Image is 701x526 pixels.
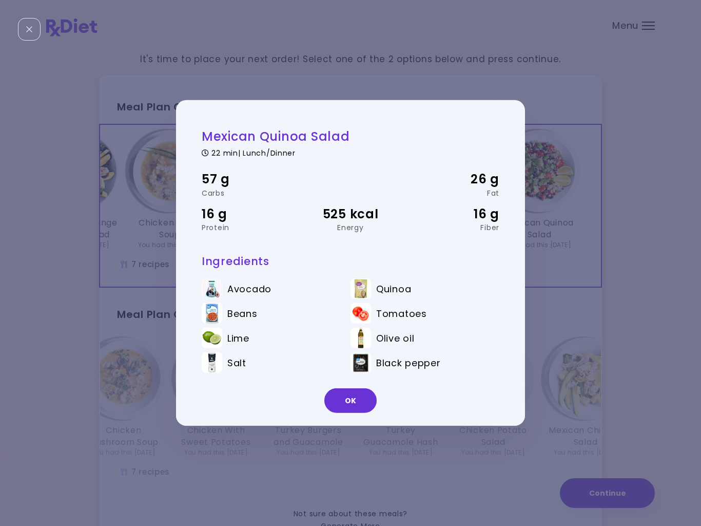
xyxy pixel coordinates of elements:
[18,18,41,41] div: Close
[301,204,400,223] div: 525 kcal
[376,308,427,319] span: Tomatoes
[376,357,441,368] span: Black pepper
[301,224,400,231] div: Energy
[227,357,246,368] span: Salt
[202,147,499,157] div: 22 min | Lunch/Dinner
[400,204,499,223] div: 16 g
[227,283,271,294] span: Avocado
[202,224,301,231] div: Protein
[202,189,301,196] div: Carbs
[376,332,414,344] span: Olive oil
[376,283,411,294] span: Quinoa
[400,189,499,196] div: Fat
[202,204,301,223] div: 16 g
[400,224,499,231] div: Fiber
[202,128,499,144] h2: Mexican Quinoa Salad
[227,332,249,344] span: Lime
[202,170,301,189] div: 57 g
[227,308,258,319] span: Beans
[400,170,499,189] div: 26 g
[324,388,377,413] button: OK
[202,254,499,268] h3: Ingredients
